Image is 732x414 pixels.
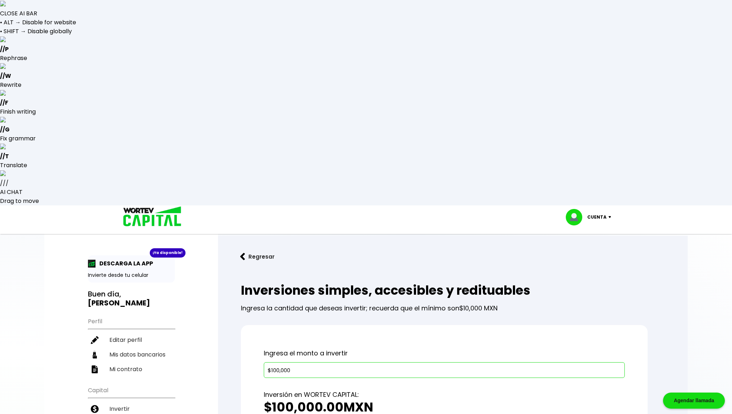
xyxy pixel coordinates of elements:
[663,393,725,409] div: Agendar llamada
[264,348,625,359] p: Ingresa el monto a invertir
[459,304,498,313] span: $10,000 MXN
[587,212,607,223] p: Cuenta
[264,389,625,400] p: Inversión en WORTEV CAPITAL:
[91,351,99,359] img: datos-icon.10cf9172.svg
[88,313,175,376] ul: Perfil
[88,260,96,268] img: app-icon
[607,216,616,218] img: icon-down
[240,253,245,260] img: flecha izquierda
[88,271,175,279] p: Invierte desde tu celular
[91,405,99,413] img: invertir-icon.b3b967d7.svg
[96,259,153,268] p: DESCARGA LA APP
[229,247,676,266] a: flecha izquierdaRegresar
[88,347,175,362] a: Mis datos bancarios
[88,298,150,308] b: [PERSON_NAME]
[150,248,186,258] div: ¡Ya disponible!
[88,333,175,347] a: Editar perfil
[229,247,285,266] button: Regresar
[88,290,175,308] h3: Buen día,
[91,365,99,373] img: contrato-icon.f2db500c.svg
[116,205,184,229] img: logo_wortev_capital
[91,336,99,344] img: editar-icon.952d3147.svg
[241,283,648,298] h2: Inversiones simples, accesibles y redituables
[241,298,648,314] p: Ingresa la cantidad que deseas invertir; recuerda que el mínimo son
[566,209,587,225] img: profile-image
[88,362,175,376] a: Mi contrato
